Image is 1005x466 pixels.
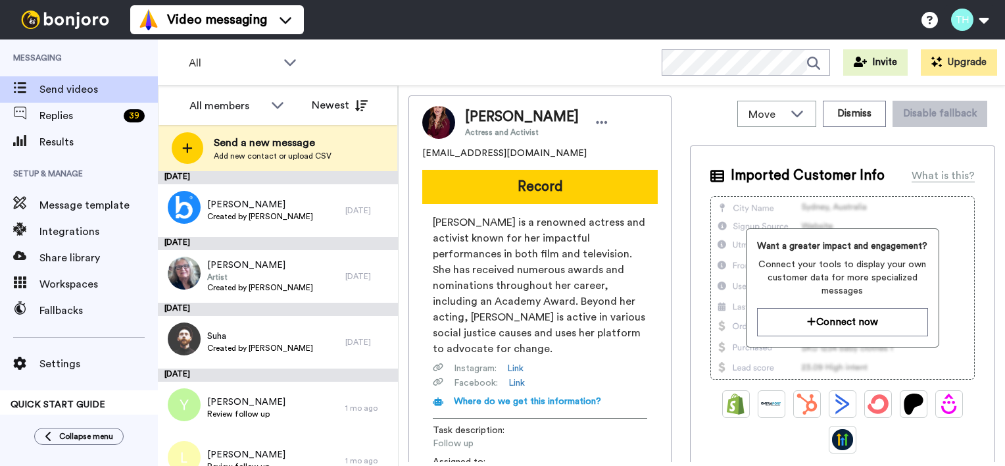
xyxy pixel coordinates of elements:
[302,92,378,118] button: Newest
[207,272,313,282] span: Artist
[34,428,124,445] button: Collapse menu
[507,362,524,375] a: Link
[939,394,960,415] img: Drip
[207,448,285,461] span: [PERSON_NAME]
[921,49,997,76] button: Upgrade
[39,82,158,97] span: Send videos
[345,271,391,282] div: [DATE]
[59,431,113,442] span: Collapse menu
[168,388,201,421] img: y.png
[508,376,525,390] a: Link
[168,257,201,290] img: 3bba1df8-426e-4655-a50f-f1600e4e0f3e.jpg
[433,424,525,437] span: Task description :
[39,108,118,124] span: Replies
[39,224,158,240] span: Integrations
[454,376,498,390] span: Facebook :
[748,107,784,122] span: Move
[757,258,928,298] span: Connect your tools to display your own customer data for more specialized messages
[207,396,285,409] span: [PERSON_NAME]
[731,166,885,186] span: Imported Customer Info
[39,250,158,266] span: Share library
[16,11,114,29] img: bj-logo-header-white.svg
[454,397,601,406] span: Where do we get this information?
[39,303,158,319] span: Fallbacks
[912,168,975,184] div: What is this?
[207,343,313,353] span: Created by [PERSON_NAME]
[757,240,928,253] span: Want a greater impact and engagement?
[168,323,201,355] img: 52d0794e-b89e-4d97-bd31-61a2b4c1ca1d.jpg
[39,356,158,372] span: Settings
[345,403,391,413] div: 1 mo ago
[39,276,158,292] span: Workspaces
[189,55,277,71] span: All
[207,409,285,419] span: Review follow up
[757,308,928,336] button: Connect now
[893,101,987,127] button: Disable fallback
[832,394,853,415] img: ActiveCampaign
[832,429,853,450] img: GoHighLevel
[903,394,924,415] img: Patreon
[39,197,158,213] span: Message template
[167,11,267,29] span: Video messaging
[454,362,497,375] span: Instagram :
[207,259,313,272] span: [PERSON_NAME]
[422,106,455,139] img: Image of Susan
[214,135,331,151] span: Send a new message
[158,171,398,184] div: [DATE]
[868,394,889,415] img: ConvertKit
[433,437,558,450] span: Follow up
[11,400,105,409] span: QUICK START GUIDE
[158,237,398,250] div: [DATE]
[465,107,579,127] span: [PERSON_NAME]
[345,455,391,466] div: 1 mo ago
[465,127,579,138] span: Actress and Activist
[158,369,398,382] div: [DATE]
[433,215,647,357] span: [PERSON_NAME] is a renowned actress and activist known for her impactful performances in both fil...
[207,198,313,211] span: [PERSON_NAME]
[39,134,158,150] span: Results
[158,303,398,316] div: [DATE]
[207,282,313,293] span: Created by [PERSON_NAME]
[725,394,747,415] img: Shopify
[823,101,886,127] button: Dismiss
[207,211,313,222] span: Created by [PERSON_NAME]
[422,147,587,160] span: [EMAIL_ADDRESS][DOMAIN_NAME]
[345,337,391,348] div: [DATE]
[207,330,313,343] span: Suha
[168,191,201,224] img: 0aa87726-000f-44ee-9683-6d31911a1d3a.png
[761,394,782,415] img: Ontraport
[345,205,391,216] div: [DATE]
[124,109,145,122] div: 39
[138,9,159,30] img: vm-color.svg
[843,49,908,76] button: Invite
[422,170,658,204] button: Record
[797,394,818,415] img: Hubspot
[214,151,331,161] span: Add new contact or upload CSV
[189,98,264,114] div: All members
